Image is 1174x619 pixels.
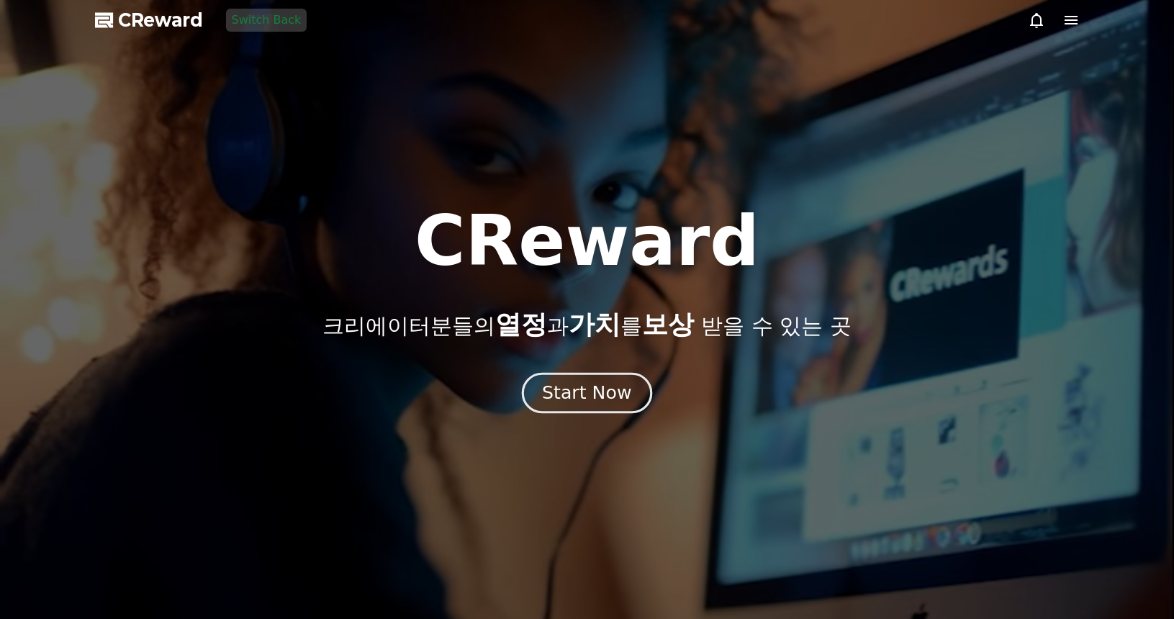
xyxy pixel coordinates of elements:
[415,207,759,276] h1: CReward
[569,309,620,339] span: 가치
[322,310,851,339] p: 크리에이터분들의 과 를 받을 수 있는 곳
[495,309,547,339] span: 열정
[118,9,203,32] span: CReward
[95,9,203,32] a: CReward
[522,373,652,414] button: Start Now
[525,388,649,402] a: Start Now
[542,381,631,405] div: Start Now
[642,309,694,339] span: 보상
[226,9,307,32] button: Switch Back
